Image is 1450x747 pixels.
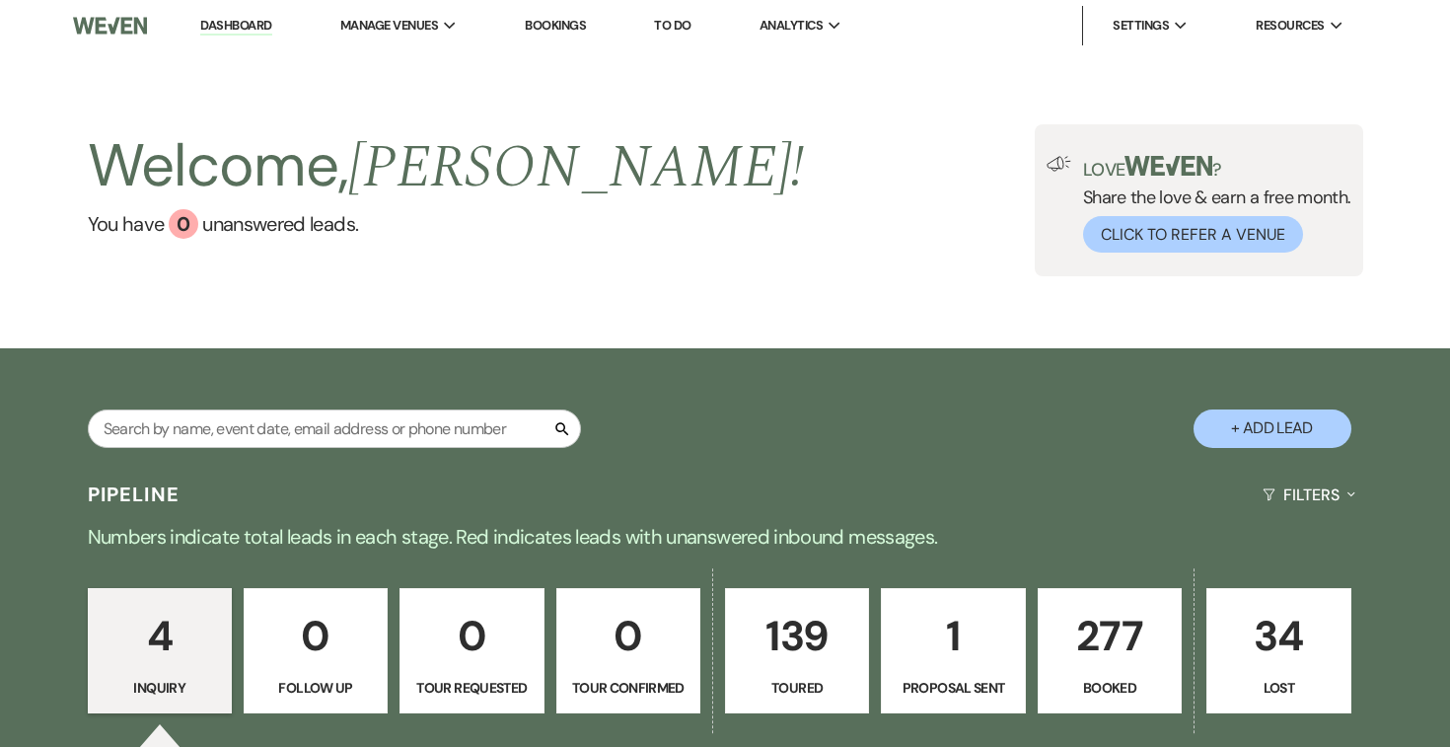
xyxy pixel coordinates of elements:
[101,603,219,669] p: 4
[894,677,1012,699] p: Proposal Sent
[256,603,375,669] p: 0
[725,588,869,714] a: 139Toured
[1051,677,1169,699] p: Booked
[1071,156,1351,253] div: Share the love & earn a free month.
[1206,588,1350,714] a: 34Lost
[1051,603,1169,669] p: 277
[569,603,688,669] p: 0
[256,677,375,699] p: Follow Up
[1083,156,1351,179] p: Love ?
[88,588,232,714] a: 4Inquiry
[881,588,1025,714] a: 1Proposal Sent
[348,122,804,213] span: [PERSON_NAME] !
[1255,469,1362,521] button: Filters
[88,410,581,448] input: Search by name, event date, email address or phone number
[200,17,271,36] a: Dashboard
[1038,588,1182,714] a: 277Booked
[169,209,198,239] div: 0
[654,17,690,34] a: To Do
[88,124,805,209] h2: Welcome,
[1113,16,1169,36] span: Settings
[569,677,688,699] p: Tour Confirmed
[399,588,544,714] a: 0Tour Requested
[73,5,147,46] img: Weven Logo
[525,17,586,34] a: Bookings
[340,16,438,36] span: Manage Venues
[244,588,388,714] a: 0Follow Up
[1256,16,1324,36] span: Resources
[1083,216,1303,253] button: Click to Refer a Venue
[1219,603,1338,669] p: 34
[760,16,823,36] span: Analytics
[1219,677,1338,699] p: Lost
[1124,156,1212,176] img: weven-logo-green.svg
[88,209,805,239] a: You have 0 unanswered leads.
[412,603,531,669] p: 0
[15,521,1435,553] p: Numbers indicate total leads in each stage. Red indicates leads with unanswered inbound messages.
[88,481,181,508] h3: Pipeline
[738,603,856,669] p: 139
[1194,410,1351,448] button: + Add Lead
[894,603,1012,669] p: 1
[556,588,700,714] a: 0Tour Confirmed
[101,677,219,699] p: Inquiry
[738,677,856,699] p: Toured
[412,677,531,699] p: Tour Requested
[1047,156,1071,172] img: loud-speaker-illustration.svg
